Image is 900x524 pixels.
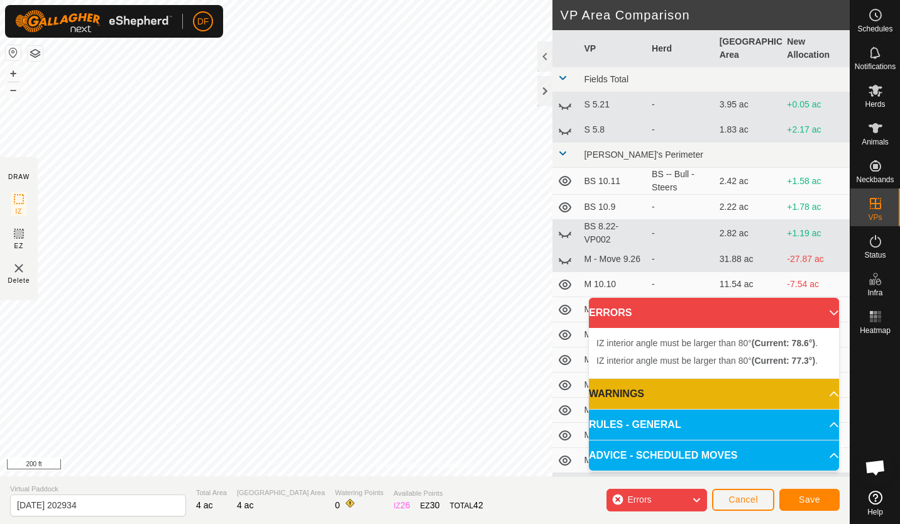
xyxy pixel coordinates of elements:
a: Help [850,486,900,521]
a: Privacy Policy [375,460,422,471]
div: BS -- Bull - Steers [652,168,710,194]
span: 42 [473,500,483,510]
td: 11.54 ac [715,272,782,297]
td: BS 10.9 [579,195,647,220]
span: IZ [16,207,23,216]
td: M - Move 9.26 [579,247,647,272]
span: Herds [865,101,885,108]
th: VP [579,30,647,67]
div: TOTAL [450,499,483,512]
span: 30 [430,500,440,510]
p-accordion-header: ADVICE - SCHEDULED MOVES [589,440,839,471]
th: New Allocation [782,30,850,67]
img: Gallagher Logo [15,10,172,33]
div: Open chat [857,449,894,486]
td: 1.83 ac [715,117,782,143]
span: Neckbands [856,176,894,183]
td: M 10.8 [579,423,647,448]
span: Available Points [393,488,483,499]
td: M 10.13 temp [579,322,647,347]
span: 4 ac [237,500,253,510]
span: Virtual Paddock [10,484,186,494]
p-accordion-header: ERRORS [589,298,839,328]
td: 3.95 ac [715,92,782,117]
span: Watering Points [335,488,383,498]
div: - [652,123,710,136]
td: M 10.9 [579,448,647,473]
div: IZ [393,499,410,512]
td: BS 10.11 [579,168,647,195]
div: - [652,278,710,291]
span: IZ interior angle must be larger than 80° . [596,356,818,366]
p-accordion-header: WARNINGS [589,379,839,409]
span: Cancel [728,494,758,505]
td: -7.54 ac [782,272,850,297]
td: +1.58 ac [782,168,850,195]
span: Schedules [857,25,892,33]
span: 0 [335,500,340,510]
span: 4 ac [196,500,212,510]
h2: VP Area Comparison [560,8,850,23]
td: S 5.8 [579,117,647,143]
span: Animals [862,138,889,146]
th: [GEOGRAPHIC_DATA] Area [715,30,782,67]
td: +0.05 ac [782,92,850,117]
button: + [6,66,21,81]
td: M 10.13b [579,347,647,373]
td: -27.87 ac [782,247,850,272]
td: +1.19 ac [782,220,850,247]
td: +1.09 ac [782,473,850,498]
span: Infra [867,289,882,297]
span: 26 [400,500,410,510]
b: (Current: 78.6°) [752,338,815,348]
span: ERRORS [589,305,632,320]
span: [PERSON_NAME]'s Perimeter [584,150,703,160]
td: 2.92 ac [715,473,782,498]
b: (Current: 77.3°) [752,356,815,366]
button: – [6,82,21,97]
div: EZ [420,499,440,512]
div: - [652,253,710,266]
span: Status [864,251,886,259]
span: Heatmap [860,327,891,334]
span: Help [867,508,883,516]
div: - [652,200,710,214]
td: 2.22 ac [715,195,782,220]
span: ADVICE - SCHEDULED MOVES [589,448,737,463]
span: IZ interior angle must be larger than 80° . [596,338,818,348]
td: +2.17 ac [782,117,850,143]
span: RULES - GENERAL [589,417,681,432]
button: Save [779,489,840,511]
div: - [652,98,710,111]
td: +1.78 ac [782,195,850,220]
td: 2.42 ac [715,168,782,195]
div: DRAW [8,172,30,182]
span: Total Area [196,488,227,498]
span: DF [197,15,209,28]
div: - [652,227,710,240]
button: Map Layers [28,46,43,61]
th: Herd [647,30,715,67]
td: M 10.11 [579,297,647,322]
span: Fields Total [584,74,628,84]
img: VP [11,261,26,276]
td: M 10.10 [579,272,647,297]
span: WARNINGS [589,386,644,401]
span: Delete [8,276,30,285]
a: Contact Us [437,460,475,471]
span: VPs [868,214,882,221]
td: M 10.7 [579,398,647,423]
button: Cancel [712,489,774,511]
p-accordion-header: RULES - GENERAL [589,410,839,440]
span: Errors [627,494,651,505]
span: EZ [14,241,24,251]
button: Reset Map [6,45,21,60]
td: M 9.19 [579,473,647,498]
span: Save [799,494,820,505]
span: [GEOGRAPHIC_DATA] Area [237,488,325,498]
td: 2.82 ac [715,220,782,247]
td: M 10.6 [579,373,647,398]
td: 31.88 ac [715,247,782,272]
td: BS 8.22-VP002 [579,220,647,247]
span: Notifications [855,63,896,70]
